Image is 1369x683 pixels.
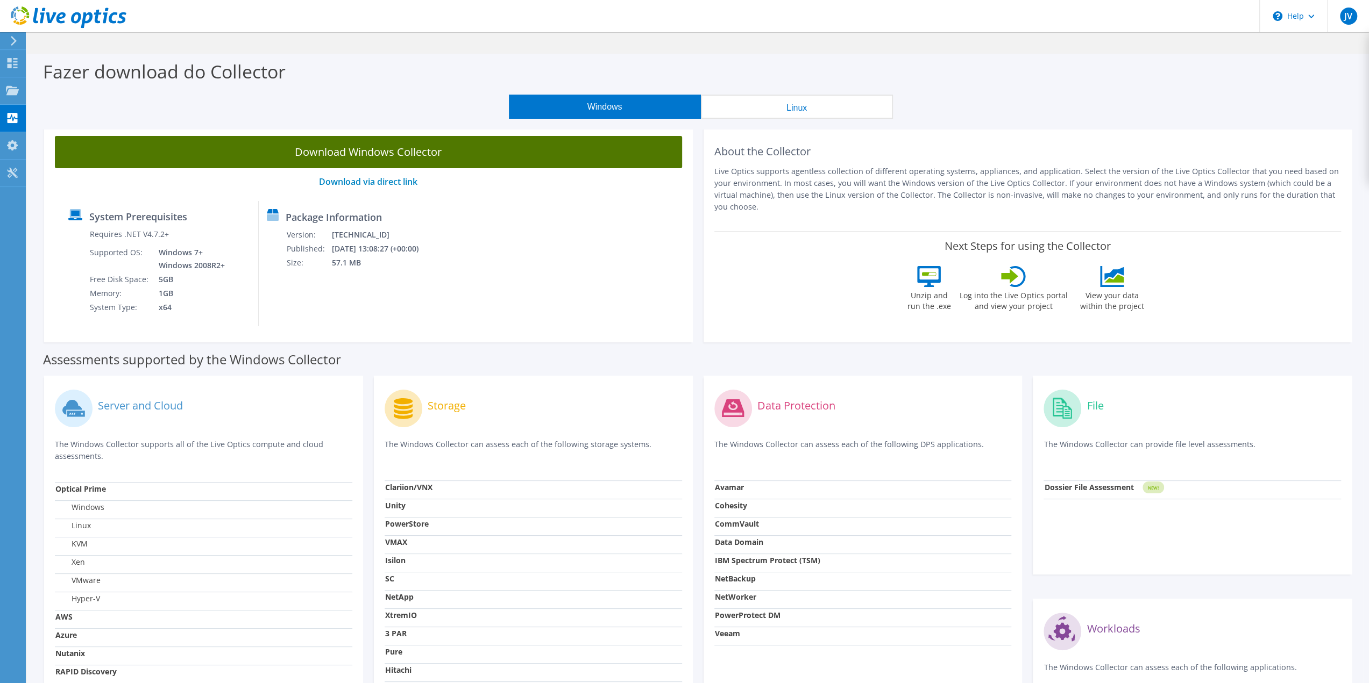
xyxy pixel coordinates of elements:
strong: XtremIO [385,610,417,620]
td: 57.1 MB [331,256,432,270]
p: The Windows Collector can assess each of the following DPS applications. [714,438,1012,461]
strong: Pure [385,646,402,657]
label: KVM [55,538,88,549]
td: Size: [286,256,331,270]
td: 5GB [151,272,227,286]
label: Log into the Live Optics portal and view your project [959,287,1068,312]
td: [DATE] 13:08:27 (+00:00) [331,242,432,256]
strong: Veeam [715,628,740,638]
tspan: NEW! [1148,485,1159,491]
strong: AWS [55,612,73,622]
label: Requires .NET V4.7.2+ [90,229,169,240]
button: Windows [509,95,701,119]
p: The Windows Collector can provide file level assessments. [1044,438,1341,461]
strong: NetApp [385,592,414,602]
strong: Clariion/VNX [385,482,432,492]
strong: Optical Prime [55,484,106,494]
strong: SC [385,573,394,584]
label: Storage [428,400,466,411]
strong: Azure [55,630,77,640]
td: [TECHNICAL_ID] [331,228,432,242]
label: VMware [55,575,101,586]
td: Windows 7+ Windows 2008R2+ [151,246,227,272]
strong: Dossier File Assessment [1044,482,1133,492]
label: Windows [55,502,104,513]
label: File [1087,400,1103,411]
strong: Data Domain [715,537,763,547]
td: 1GB [151,286,227,300]
label: Assessments supported by the Windows Collector [43,354,341,365]
label: Next Steps for using the Collector [945,240,1111,253]
td: Published: [286,242,331,256]
label: Server and Cloud [98,400,183,411]
td: Version: [286,228,331,242]
strong: PowerProtect DM [715,610,781,620]
p: Live Optics supports agentless collection of different operating systems, appliances, and applica... [714,166,1342,213]
a: Download via direct link [319,176,417,188]
strong: Hitachi [385,665,412,675]
strong: Isilon [385,555,406,565]
label: Data Protection [757,400,835,411]
strong: IBM Spectrum Protect (TSM) [715,555,820,565]
span: JV [1340,8,1357,25]
h2: About the Collector [714,145,1342,158]
label: Package Information [286,212,382,222]
strong: Nutanix [55,648,85,658]
p: The Windows Collector supports all of the Live Optics compute and cloud assessments. [55,438,352,462]
label: Linux [55,520,91,531]
label: Fazer download do Collector [43,59,286,84]
strong: VMAX [385,537,407,547]
strong: NetBackup [715,573,756,584]
a: Download Windows Collector [55,136,682,168]
label: Unzip and run the .exe [904,287,954,312]
strong: PowerStore [385,519,429,529]
label: Xen [55,557,85,567]
strong: Unity [385,500,406,511]
p: The Windows Collector can assess each of the following storage systems. [385,438,682,461]
strong: Cohesity [715,500,747,511]
strong: NetWorker [715,592,756,602]
button: Linux [701,95,893,119]
td: Memory: [89,286,151,300]
strong: 3 PAR [385,628,407,638]
td: x64 [151,300,227,314]
label: View your data within the project [1073,287,1151,312]
label: Workloads [1087,623,1140,634]
strong: CommVault [715,519,759,529]
strong: Avamar [715,482,744,492]
label: System Prerequisites [89,211,187,222]
td: System Type: [89,300,151,314]
label: Hyper-V [55,593,100,604]
td: Supported OS: [89,246,151,272]
td: Free Disk Space: [89,272,151,286]
strong: RAPID Discovery [55,666,117,677]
